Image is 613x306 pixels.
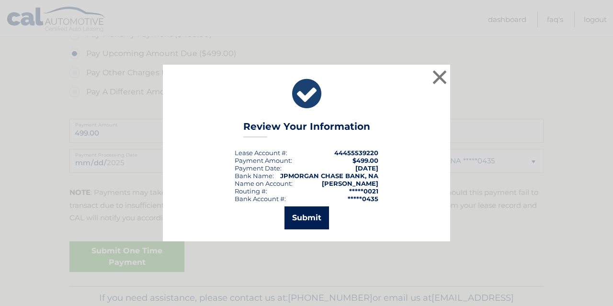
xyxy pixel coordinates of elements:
h3: Review Your Information [243,121,370,137]
div: : [235,164,282,172]
strong: 44455539220 [334,149,378,157]
div: Bank Account #: [235,195,286,203]
div: Bank Name: [235,172,274,180]
div: Name on Account: [235,180,293,187]
strong: JPMORGAN CHASE BANK, NA [280,172,378,180]
div: Lease Account #: [235,149,287,157]
div: Payment Amount: [235,157,292,164]
span: $499.00 [352,157,378,164]
span: [DATE] [355,164,378,172]
div: Routing #: [235,187,267,195]
button: Submit [284,206,329,229]
strong: [PERSON_NAME] [322,180,378,187]
button: × [430,68,449,87]
span: Payment Date [235,164,280,172]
